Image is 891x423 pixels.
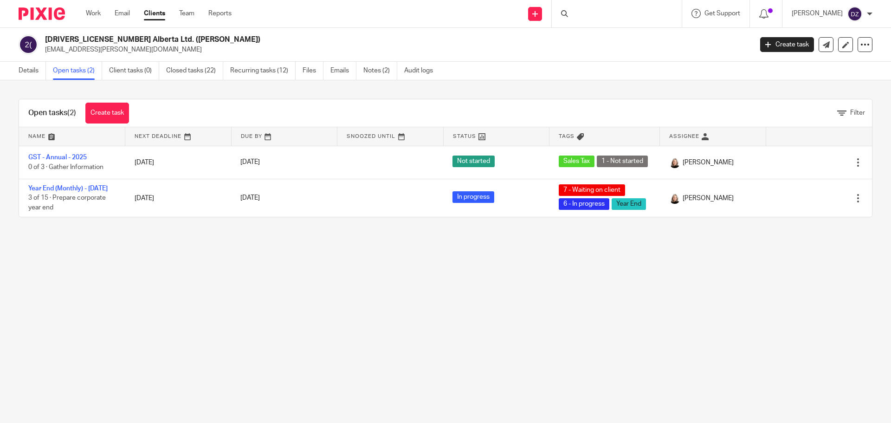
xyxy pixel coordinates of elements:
[452,156,495,167] span: Not started
[559,198,609,210] span: 6 - In progress
[669,157,680,168] img: Screenshot%202023-11-02%20134555.png
[683,194,734,203] span: [PERSON_NAME]
[404,62,440,80] a: Audit logs
[612,198,646,210] span: Year End
[669,193,680,204] img: Screenshot%202023-11-02%20134555.png
[19,35,38,54] img: svg%3E
[683,158,734,167] span: [PERSON_NAME]
[115,9,130,18] a: Email
[45,45,746,54] p: [EMAIL_ADDRESS][PERSON_NAME][DOMAIN_NAME]
[303,62,323,80] a: Files
[179,9,194,18] a: Team
[28,185,108,192] a: Year End (Monthly) - [DATE]
[597,156,648,167] span: 1 - Not started
[847,7,862,21] img: svg%3E
[28,164,103,170] span: 0 of 3 · Gather Information
[230,62,296,80] a: Recurring tasks (12)
[19,7,65,20] img: Pixie
[347,134,395,139] span: Snoozed Until
[330,62,356,80] a: Emails
[850,110,865,116] span: Filter
[28,154,87,161] a: GST - Annual - 2025
[67,109,76,117] span: (2)
[86,9,101,18] a: Work
[452,191,494,203] span: In progress
[760,37,814,52] a: Create task
[28,108,76,118] h1: Open tasks
[240,195,260,202] span: [DATE]
[53,62,102,80] a: Open tasks (2)
[125,146,232,179] td: [DATE]
[19,62,46,80] a: Details
[559,134,575,139] span: Tags
[109,62,159,80] a: Client tasks (0)
[125,179,232,217] td: [DATE]
[240,159,260,166] span: [DATE]
[144,9,165,18] a: Clients
[453,134,476,139] span: Status
[559,156,594,167] span: Sales Tax
[559,184,625,196] span: 7 - Waiting on client
[85,103,129,124] a: Create task
[28,195,106,211] span: 3 of 15 · Prepare corporate year end
[208,9,232,18] a: Reports
[363,62,397,80] a: Notes (2)
[166,62,223,80] a: Closed tasks (22)
[704,10,740,17] span: Get Support
[45,35,606,45] h2: [DRIVERS_LICENSE_NUMBER] Alberta Ltd. ([PERSON_NAME])
[792,9,843,18] p: [PERSON_NAME]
